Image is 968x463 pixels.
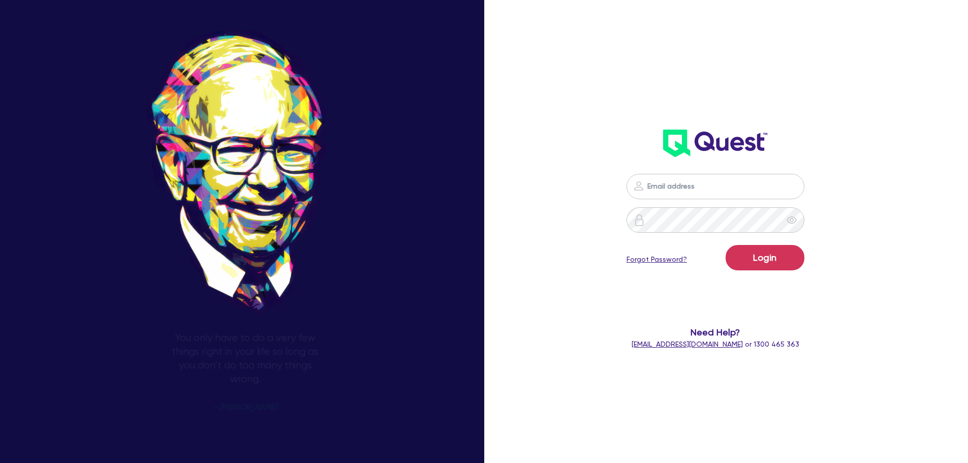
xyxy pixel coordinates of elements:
span: - [PERSON_NAME] [213,404,277,411]
img: icon-password [633,180,645,192]
img: icon-password [633,214,645,226]
input: Email address [627,174,804,199]
a: [EMAIL_ADDRESS][DOMAIN_NAME] [632,340,743,348]
span: Need Help? [586,325,846,339]
span: or 1300 465 363 [632,340,799,348]
button: Login [726,245,804,270]
img: wH2k97JdezQIQAAAABJRU5ErkJggg== [663,130,767,157]
a: Forgot Password? [627,254,687,265]
span: eye [787,215,797,225]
